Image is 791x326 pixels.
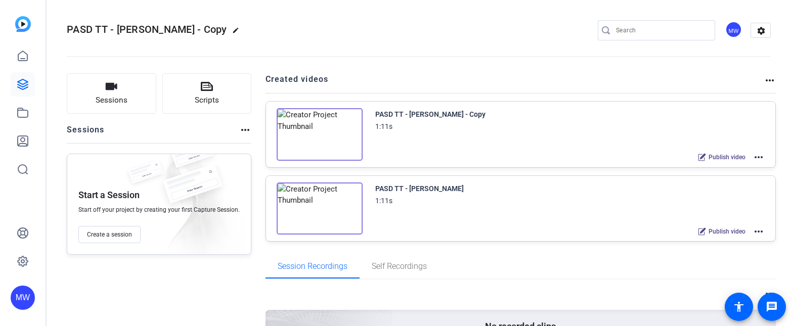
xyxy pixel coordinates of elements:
button: Scripts [162,73,252,114]
mat-icon: more_horiz [753,151,765,163]
span: Publish video [709,153,745,161]
div: 1:11s [375,195,392,207]
img: fake-session.png [154,164,230,214]
h2: Created videos [266,73,764,93]
img: fake-session.png [123,160,168,190]
img: Creator Project Thumbnail [277,182,363,235]
span: Sessions [96,95,127,106]
span: Scripts [195,95,219,106]
mat-icon: more_horiz [753,225,765,238]
img: fake-session.png [164,139,220,176]
input: Search [616,24,707,36]
mat-icon: edit [232,27,244,39]
img: embarkstudio-empty-session.png [148,151,246,259]
div: PASD TT - [PERSON_NAME] - Copy [375,108,486,120]
mat-icon: accessibility [733,301,745,313]
mat-icon: settings [751,23,771,38]
span: Session Recordings [278,262,347,270]
span: Create a session [87,230,132,239]
mat-icon: message [766,301,778,313]
mat-icon: more_horiz [764,288,776,300]
span: Self Recordings [372,262,427,270]
div: MW [11,286,35,310]
button: Create a session [78,226,141,243]
div: PASD TT - [PERSON_NAME] [375,182,464,195]
mat-icon: more_horiz [764,74,776,86]
div: 1:11s [375,120,392,132]
div: MW [725,21,742,38]
ngx-avatar: Mary-Alice Warren [725,21,743,39]
span: PASD TT - [PERSON_NAME] - Copy [67,23,227,35]
img: Creator Project Thumbnail [277,108,363,161]
mat-icon: more_horiz [239,124,251,136]
p: Start a Session [78,189,140,201]
span: Publish video [709,227,745,236]
img: blue-gradient.svg [15,16,31,32]
span: Start off your project by creating your first Capture Session. [78,206,240,214]
h2: Sessions [67,124,105,143]
button: Sessions [67,73,156,114]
